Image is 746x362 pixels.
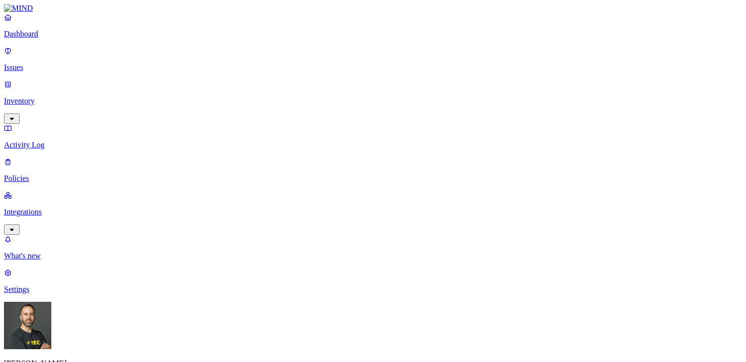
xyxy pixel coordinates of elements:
[4,268,742,294] a: Settings
[4,208,742,217] p: Integrations
[4,191,742,233] a: Integrations
[4,235,742,260] a: What's new
[4,252,742,260] p: What's new
[4,285,742,294] p: Settings
[4,4,33,13] img: MIND
[4,157,742,183] a: Policies
[4,97,742,106] p: Inventory
[4,141,742,149] p: Activity Log
[4,13,742,38] a: Dashboard
[4,30,742,38] p: Dashboard
[4,302,51,349] img: Tom Mayblum
[4,174,742,183] p: Policies
[4,63,742,72] p: Issues
[4,4,742,13] a: MIND
[4,46,742,72] a: Issues
[4,80,742,122] a: Inventory
[4,124,742,149] a: Activity Log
